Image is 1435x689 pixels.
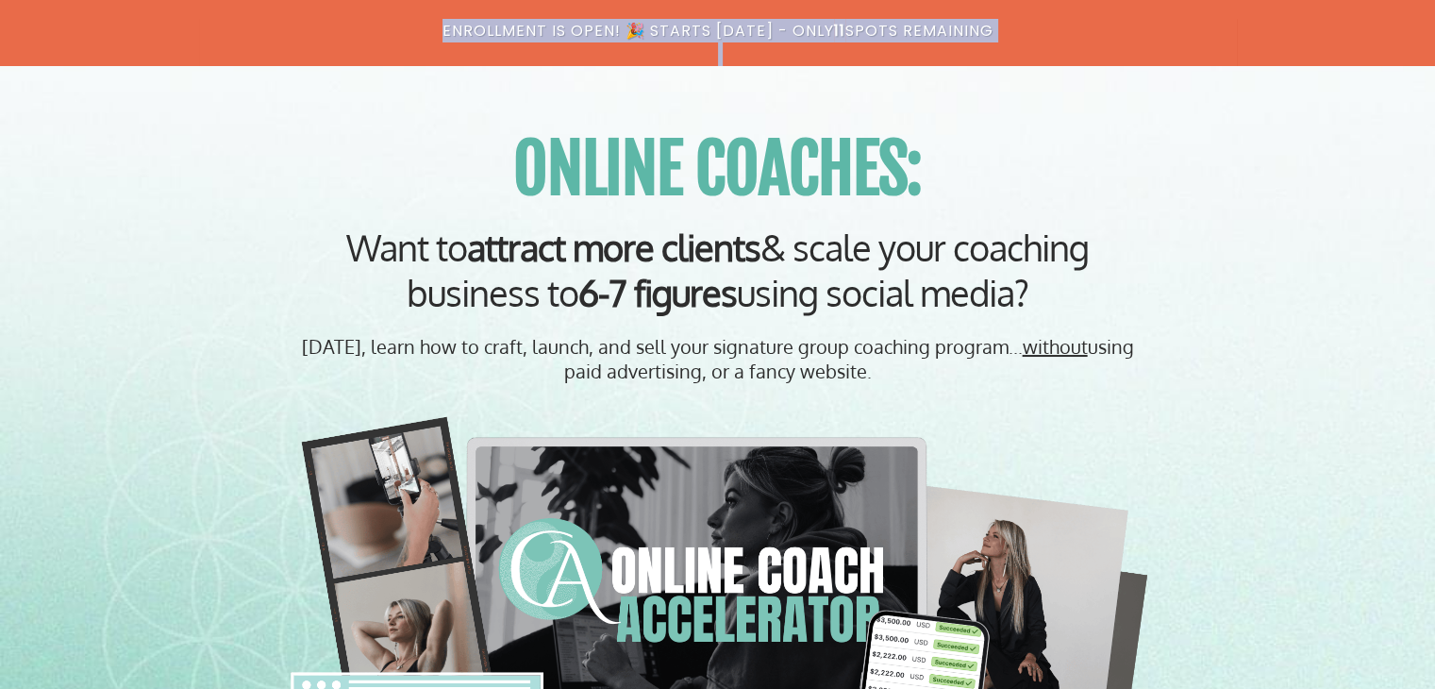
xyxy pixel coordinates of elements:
[284,225,1152,315] div: Want to & scale your coaching business to using social media?
[513,127,922,210] b: ONLINE COACHES:
[1023,334,1088,359] u: without
[284,334,1152,383] div: [DATE], learn how to craft, launch, and sell your signature group coaching program... using paid ...
[467,225,760,270] b: attract more clients
[834,20,845,42] b: 11
[578,270,737,315] b: 6-7 figures
[199,19,1237,66] h2: ENROLLMENT IS OPEN! 🎉 STARTS [DATE] - ONLY SPOTS REMAINING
